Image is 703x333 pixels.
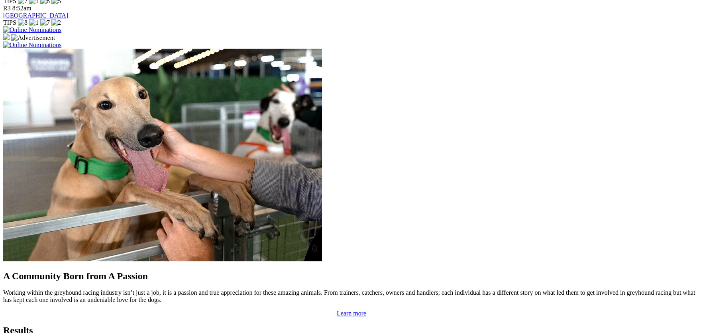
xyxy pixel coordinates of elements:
img: Advertisement [11,34,55,41]
a: Learn more [337,310,366,317]
img: Online Nominations [3,26,61,33]
img: 15187_Greyhounds_GreysPlayCentral_Resize_SA_WebsiteBanner_300x115_2025.jpg [3,33,10,40]
span: 8:52am [12,5,31,12]
img: 2 [51,19,61,26]
img: Online Nominations [3,41,61,49]
h2: A Community Born from A Passion [3,271,700,282]
p: Working within the greyhound racing industry isn’t just a job, it is a passion and true appreciat... [3,289,700,303]
a: [GEOGRAPHIC_DATA] [3,12,68,19]
img: 7 [40,19,50,26]
span: R3 [3,5,11,12]
img: 8 [18,19,27,26]
img: 1 [29,19,39,26]
img: Westy_Cropped.jpg [3,49,322,261]
span: TIPS [3,19,16,26]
